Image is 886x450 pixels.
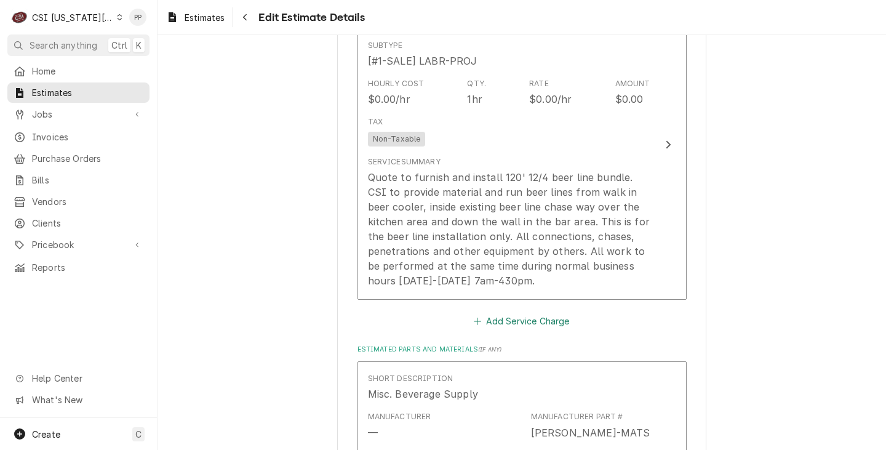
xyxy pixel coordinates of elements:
span: Pricebook [32,238,125,251]
div: $0.00/hr [529,92,572,106]
span: Clients [32,217,143,230]
div: Part Number [531,411,650,440]
span: Ctrl [111,39,127,52]
div: Service Summary [368,156,441,167]
span: Edit Estimate Details [255,9,364,26]
label: Estimated Parts and Materials [357,345,687,355]
span: K [136,39,142,52]
span: Create [32,429,60,440]
span: Bills [32,174,143,187]
div: Part Number [531,425,650,440]
a: Estimates [161,7,229,28]
div: Quote to furnish and install 120' 12/4 beer line bundle. CSI to provide material and run beer lin... [368,170,650,288]
a: Estimates [7,82,150,103]
div: Philip Potter's Avatar [129,9,146,26]
div: Manufacturer [368,425,378,440]
a: Invoices [7,127,150,147]
a: Vendors [7,191,150,212]
span: Help Center [32,372,142,385]
a: Clients [7,213,150,233]
div: $0.00/hr [368,92,410,106]
button: Navigate back [235,7,255,27]
span: Estimates [32,86,143,99]
div: C [11,9,28,26]
div: Manufacturer Part # [531,411,623,422]
span: Search anything [30,39,97,52]
span: Purchase Orders [32,152,143,165]
div: Amount [615,78,650,89]
a: Home [7,61,150,81]
div: CSI [US_STATE][GEOGRAPHIC_DATA] [32,11,113,24]
span: Vendors [32,195,143,208]
div: CSI Kansas City's Avatar [11,9,28,26]
a: Go to Jobs [7,104,150,124]
button: Add Service Charge [472,312,572,329]
div: Misc. Beverage Supply [368,387,478,401]
div: $0.00 [615,92,644,106]
a: Go to Pricebook [7,235,150,255]
span: Home [32,65,143,78]
span: ( if any ) [478,346,501,353]
div: Subtype [368,40,403,51]
div: 1hr [467,92,482,106]
span: Non-Taxable [368,132,426,147]
span: What's New [32,393,142,406]
button: Search anythingCtrlK [7,34,150,56]
span: Reports [32,261,143,274]
a: Bills [7,170,150,190]
div: Hourly Cost [368,78,425,89]
a: Go to What's New [7,390,150,410]
div: Rate [529,78,549,89]
div: Qty. [467,78,486,89]
a: Reports [7,257,150,278]
div: Manufacturer [368,411,431,422]
div: PP [129,9,146,26]
div: Manufacturer [368,411,431,440]
div: Tax [368,116,383,127]
span: Invoices [32,131,143,143]
a: Go to Help Center [7,368,150,388]
span: Estimates [185,11,225,24]
span: Jobs [32,108,125,121]
div: [#1-SALE] LABR-PROJ [368,54,477,68]
a: Purchase Orders [7,148,150,169]
span: C [135,428,142,441]
div: Short Description [368,373,453,384]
